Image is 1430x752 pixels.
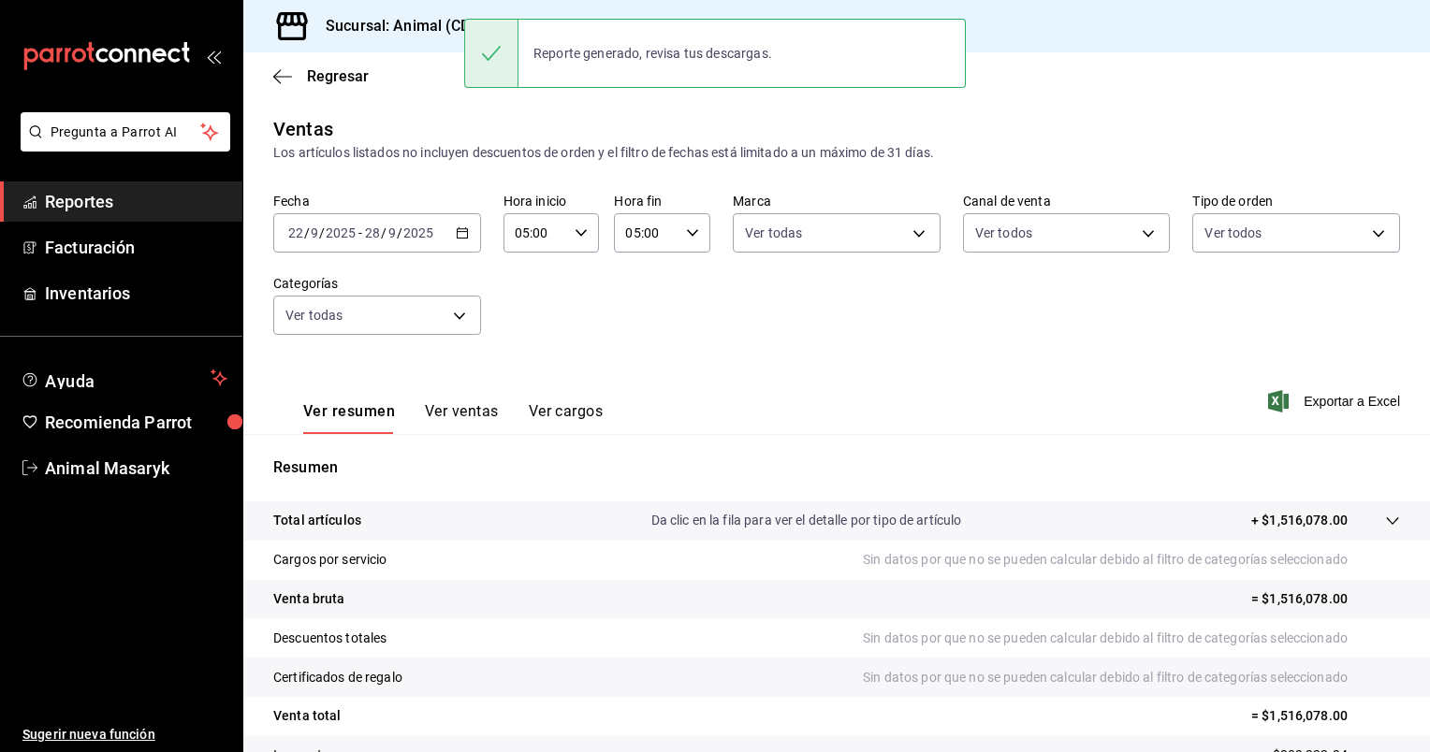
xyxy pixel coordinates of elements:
[45,410,227,435] span: Recomienda Parrot
[307,67,369,85] span: Regresar
[287,225,304,240] input: --
[1192,195,1400,208] label: Tipo de orden
[273,589,344,609] p: Venta bruta
[273,511,361,530] p: Total artículos
[381,225,387,240] span: /
[1204,224,1262,242] span: Ver todos
[325,225,357,240] input: ----
[863,629,1400,648] p: Sin datos por que no se pueden calcular debido al filtro de categorías seleccionado
[45,456,227,481] span: Animal Masaryk
[397,225,402,240] span: /
[206,49,221,64] button: open_drawer_menu
[311,15,499,37] h3: Sucursal: Animal (CDMX)
[745,224,802,242] span: Ver todas
[503,195,600,208] label: Hora inicio
[863,550,1400,570] p: Sin datos por que no se pueden calcular debido al filtro de categorías seleccionado
[1272,390,1400,412] button: Exportar a Excel
[273,195,481,208] label: Fecha
[303,402,603,434] div: navigation tabs
[963,195,1171,208] label: Canal de venta
[364,225,381,240] input: --
[733,195,941,208] label: Marca
[319,225,325,240] span: /
[273,456,1400,479] p: Resumen
[21,112,230,152] button: Pregunta a Parrot AI
[273,143,1400,163] div: Los artículos listados no incluyen descuentos de orden y el filtro de fechas está limitado a un m...
[863,668,1400,687] p: Sin datos por que no se pueden calcular debido al filtro de categorías seleccionado
[402,225,434,240] input: ----
[1251,706,1400,726] p: = $1,516,078.00
[273,706,341,726] p: Venta total
[358,225,362,240] span: -
[45,235,227,260] span: Facturación
[51,123,201,142] span: Pregunta a Parrot AI
[273,277,481,290] label: Categorías
[529,402,604,434] button: Ver cargos
[304,225,310,240] span: /
[13,136,230,155] a: Pregunta a Parrot AI
[285,306,343,325] span: Ver todas
[22,725,227,745] span: Sugerir nueva función
[45,281,227,306] span: Inventarios
[518,33,787,74] div: Reporte generado, revisa tus descargas.
[651,511,962,530] p: Da clic en la fila para ver el detalle por tipo de artículo
[273,67,369,85] button: Regresar
[975,224,1032,242] span: Ver todos
[273,629,387,648] p: Descuentos totales
[614,195,710,208] label: Hora fin
[387,225,397,240] input: --
[273,550,387,570] p: Cargos por servicio
[45,189,227,214] span: Reportes
[310,225,319,240] input: --
[425,402,499,434] button: Ver ventas
[273,115,333,143] div: Ventas
[1251,511,1348,530] p: + $1,516,078.00
[273,668,402,687] p: Certificados de regalo
[1251,589,1400,609] p: = $1,516,078.00
[303,402,395,434] button: Ver resumen
[45,367,203,389] span: Ayuda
